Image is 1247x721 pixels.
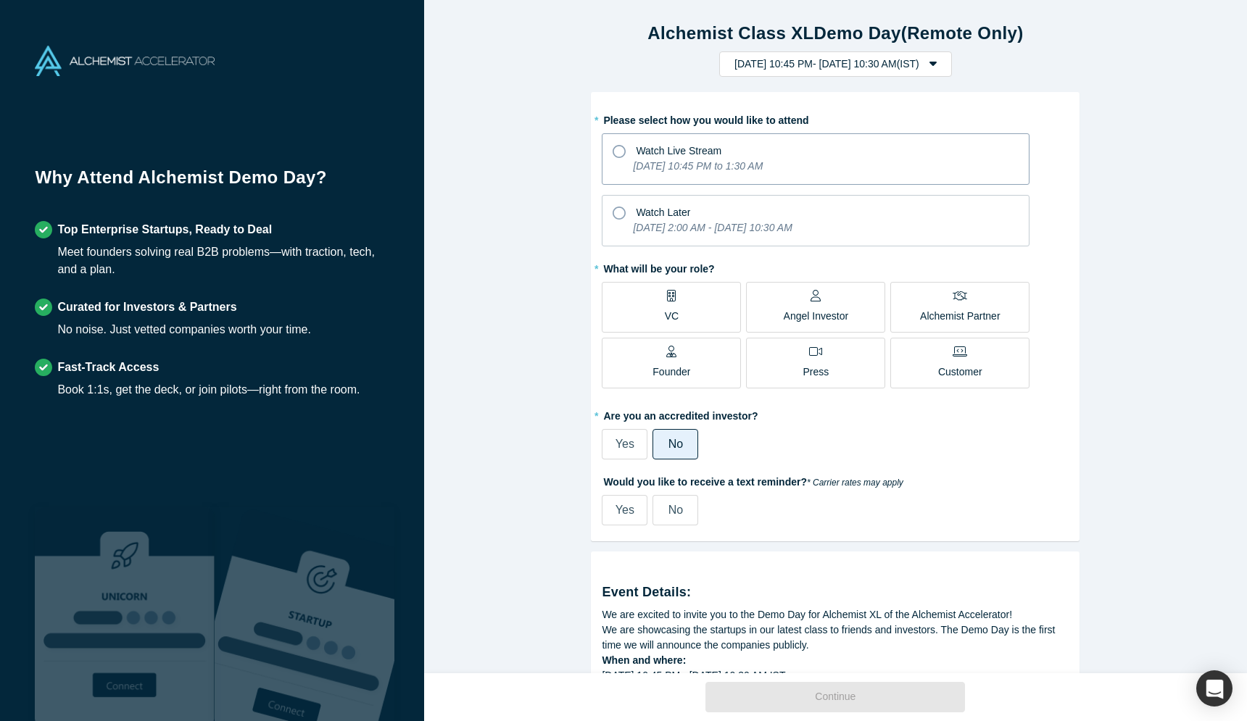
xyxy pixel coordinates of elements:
div: Meet founders solving real B2B problems—with traction, tech, and a plan. [57,243,389,278]
p: Press [803,364,829,380]
label: Would you like to receive a text reminder? [602,470,1069,490]
span: Watch Later [636,207,690,218]
label: Are you an accredited investor? [602,404,1069,424]
label: What will be your role? [602,257,1069,277]
strong: Fast-Track Access [57,361,159,373]
h1: Why Attend Alchemist Demo Day? [35,164,389,201]
i: [DATE] 10:45 PM to 1:30 AM [633,160,763,172]
span: No [668,438,683,450]
span: Watch Live Stream [636,145,721,157]
p: Founder [652,364,690,380]
span: No [668,504,683,516]
img: Alchemist Accelerator Logo [35,46,215,76]
div: No noise. Just vetted companies worth your time. [57,321,311,338]
div: We are excited to invite you to the Demo Day for Alchemist XL of the Alchemist Accelerator! [602,607,1069,622]
strong: When and where: [602,654,686,666]
span: Yes [616,504,634,516]
div: Book 1:1s, get the deck, or join pilots—right from the room. [57,381,360,399]
p: Customer [938,364,982,380]
div: We are showcasing the startups in our latest class to friends and investors. The Demo Day is the ... [602,622,1069,653]
button: Continue [705,682,965,712]
div: [DATE] 10:45 PM - [DATE] 10:30 AM IST [602,668,1069,683]
strong: Top Enterprise Startups, Ready to Deal [57,223,272,236]
i: [DATE] 2:00 AM - [DATE] 10:30 AM [633,222,792,233]
p: Angel Investor [784,309,849,324]
strong: Event Details: [602,585,691,599]
p: VC [665,309,679,324]
button: [DATE] 10:45 PM- [DATE] 10:30 AM(IST) [719,51,952,77]
img: Prism AI [215,507,394,721]
em: * Carrier rates may apply [807,478,903,488]
span: Yes [616,438,634,450]
label: Please select how you would like to attend [602,108,1069,128]
strong: Alchemist Class XL Demo Day (Remote Only) [647,23,1023,43]
p: Alchemist Partner [920,309,1000,324]
strong: Curated for Investors & Partners [57,301,236,313]
img: Robust Technologies [35,507,215,721]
